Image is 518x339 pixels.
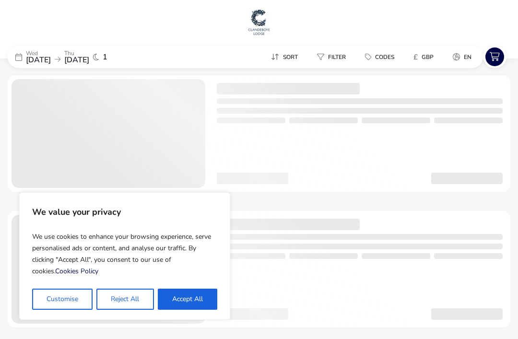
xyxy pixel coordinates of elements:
span: Sort [283,53,298,61]
p: We value your privacy [32,202,217,222]
button: £GBP [406,50,441,64]
p: Thu [64,50,89,56]
naf-pibe-menu-bar-item: £GBP [406,50,445,64]
button: Accept All [158,289,217,310]
span: Filter [328,53,346,61]
button: Reject All [96,289,153,310]
span: [DATE] [26,55,51,65]
span: Codes [375,53,394,61]
naf-pibe-menu-bar-item: Codes [357,50,406,64]
span: 1 [103,53,107,61]
p: We use cookies to enhance your browsing experience, serve personalised ads or content, and analys... [32,227,217,281]
div: We value your privacy [19,192,230,320]
p: Wed [26,50,51,56]
div: Wed[DATE]Thu[DATE]1 [8,46,152,68]
naf-pibe-menu-bar-item: en [445,50,483,64]
span: [DATE] [64,55,89,65]
i: £ [413,52,418,62]
naf-pibe-menu-bar-item: Sort [263,50,309,64]
button: Customise [32,289,93,310]
button: en [445,50,479,64]
naf-pibe-menu-bar-item: Filter [309,50,357,64]
span: en [464,53,471,61]
button: Codes [357,50,402,64]
button: Filter [309,50,353,64]
span: GBP [422,53,434,61]
a: Cookies Policy [55,267,98,276]
button: Sort [263,50,306,64]
img: Main Website [247,8,271,36]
